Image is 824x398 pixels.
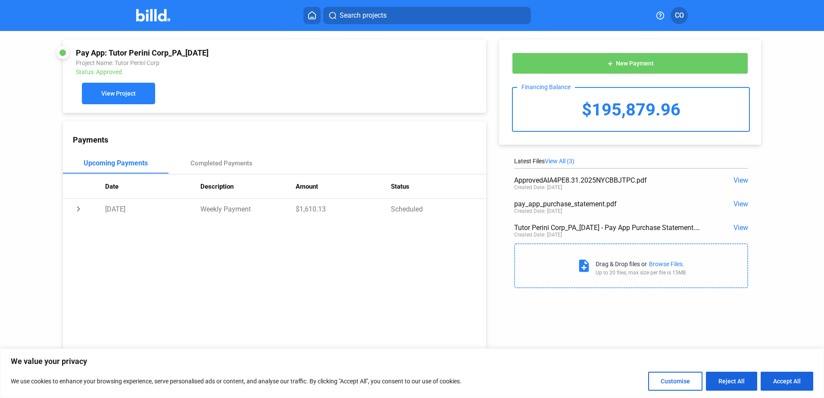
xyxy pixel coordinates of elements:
p: We use cookies to enhance your browsing experience, serve personalised ads or content, and analys... [11,376,462,386]
button: View Project [82,83,155,104]
div: Latest Files [514,158,748,165]
div: pay_app_purchase_statement.pdf [514,200,702,208]
span: View [733,200,748,208]
th: Date [105,174,200,199]
button: Customise [648,372,702,391]
span: New Payment [616,60,654,67]
td: [DATE] [105,199,200,219]
button: Reject All [706,372,757,391]
div: Drag & Drop files or [596,261,647,267]
img: Billd Company Logo [136,9,170,22]
div: Browse Files. [649,261,684,267]
div: Upcoming Payments [84,159,148,167]
span: Search projects [340,10,387,21]
div: Pay App: Tutor Perini Corp_PA_[DATE] [76,48,394,57]
button: Search projects [323,7,531,24]
div: Created Date: [DATE] [514,184,562,190]
button: Accept All [761,372,813,391]
div: Tutor Perini Corp_PA_[DATE] - Pay App Purchase Statement.pdf [514,224,702,232]
td: Weekly Payment [200,199,296,219]
p: We value your privacy [11,356,813,367]
div: ApprovedAIA4PE8.31.2025NYCBBJTPC.pdf [514,176,702,184]
th: Amount [296,174,391,199]
span: View Project [101,90,136,97]
div: $195,879.96 [513,88,749,131]
mat-icon: add [607,60,614,67]
div: Status: Approved [76,68,394,75]
div: Created Date: [DATE] [514,232,562,238]
th: Status [391,174,486,199]
div: Completed Payments [190,159,253,167]
td: Scheduled [391,199,486,219]
div: Payments [73,135,486,144]
span: CO [675,10,684,21]
span: View [733,176,748,184]
span: View All (3) [545,158,574,165]
span: View [733,224,748,232]
th: Description [200,174,296,199]
div: Financing Balance [517,84,575,90]
div: Created Date: [DATE] [514,208,562,214]
td: $1,610.13 [296,199,391,219]
mat-icon: note_add [577,258,591,273]
div: Up to 20 files, max size per file is 15MB [596,270,686,276]
button: New Payment [512,53,748,74]
button: CO [671,7,688,24]
div: Project Name: Tutor Perini Corp [76,59,394,66]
